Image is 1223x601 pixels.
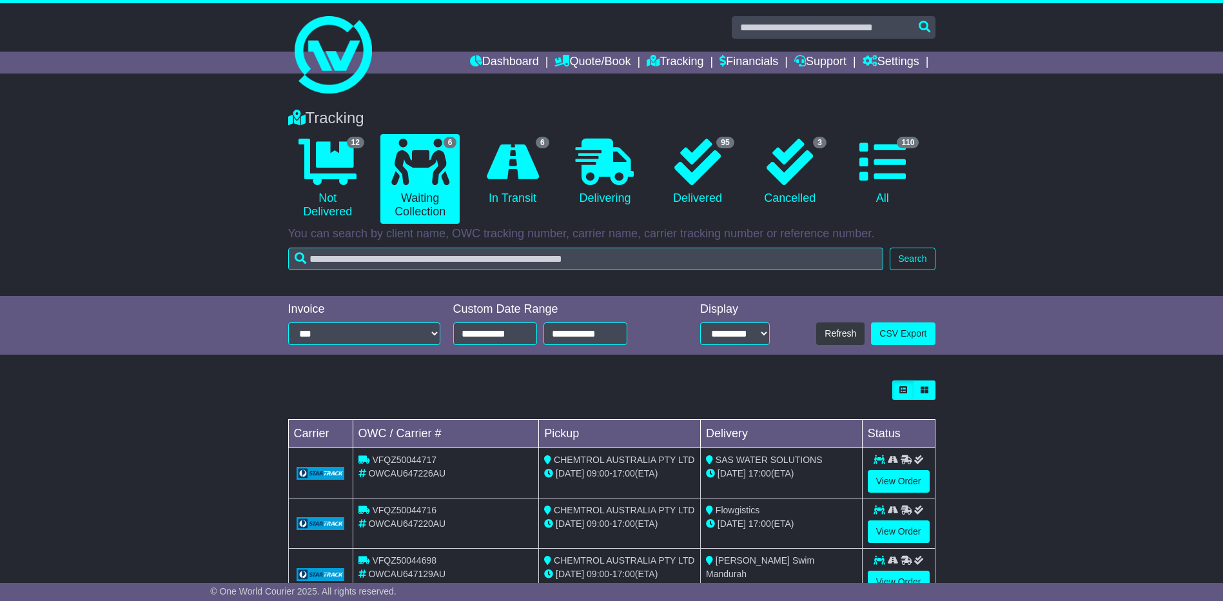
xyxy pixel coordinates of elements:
td: Carrier [288,420,353,448]
a: Tracking [647,52,703,74]
a: Dashboard [470,52,539,74]
td: Pickup [539,420,701,448]
div: (ETA) [706,581,857,595]
div: Invoice [288,302,440,317]
span: 12 [347,137,364,148]
img: GetCarrierServiceLogo [297,467,345,480]
a: 6 In Transit [473,134,552,210]
span: VFQZ50044716 [372,505,436,515]
a: CSV Export [871,322,935,345]
a: 110 All [843,134,922,210]
span: 09:00 [587,569,609,579]
span: [DATE] [718,518,746,529]
a: 12 Not Delivered [288,134,367,224]
p: You can search by client name, OWC tracking number, carrier name, carrier tracking number or refe... [288,227,935,241]
img: GetCarrierServiceLogo [297,517,345,530]
div: Display [700,302,770,317]
span: [DATE] [556,569,584,579]
a: Delivering [565,134,645,210]
span: 17:00 [612,569,635,579]
span: CHEMTROL AUSTRALIA PTY LTD [554,555,694,566]
span: VFQZ50044717 [372,455,436,465]
div: - (ETA) [544,467,695,480]
span: 09:00 [587,518,609,529]
span: Flowgistics [716,505,759,515]
span: OWCAU647129AU [368,569,445,579]
td: OWC / Carrier # [353,420,539,448]
span: [PERSON_NAME] Swim Mandurah [706,555,814,579]
div: Custom Date Range [453,302,660,317]
span: 17:00 [612,468,635,478]
span: 09:00 [587,468,609,478]
div: (ETA) [706,517,857,531]
a: View Order [868,520,930,543]
button: Refresh [816,322,865,345]
span: 17:00 [748,518,771,529]
img: GetCarrierServiceLogo [297,568,345,581]
span: SAS WATER SOLUTIONS [716,455,823,465]
span: CHEMTROL AUSTRALIA PTY LTD [554,455,694,465]
a: 95 Delivered [658,134,737,210]
span: OWCAU647226AU [368,468,445,478]
div: - (ETA) [544,517,695,531]
a: Financials [719,52,778,74]
a: Support [794,52,846,74]
a: View Order [868,470,930,493]
a: Quote/Book [554,52,631,74]
span: VFQZ50044698 [372,555,436,566]
span: [DATE] [556,518,584,529]
div: - (ETA) [544,567,695,581]
a: 3 Cancelled [750,134,830,210]
div: (ETA) [706,467,857,480]
button: Search [890,248,935,270]
span: [DATE] [556,468,584,478]
a: Settings [863,52,919,74]
span: [DATE] [718,468,746,478]
td: Status [862,420,935,448]
div: Tracking [282,109,942,128]
span: 6 [536,137,549,148]
td: Delivery [700,420,862,448]
span: 95 [716,137,734,148]
span: 17:00 [612,518,635,529]
a: View Order [868,571,930,593]
span: OWCAU647220AU [368,518,445,529]
a: 6 Waiting Collection [380,134,460,224]
span: © One World Courier 2025. All rights reserved. [210,586,396,596]
span: 17:00 [748,468,771,478]
span: 110 [897,137,919,148]
span: 3 [813,137,827,148]
span: CHEMTROL AUSTRALIA PTY LTD [554,505,694,515]
span: 6 [444,137,457,148]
